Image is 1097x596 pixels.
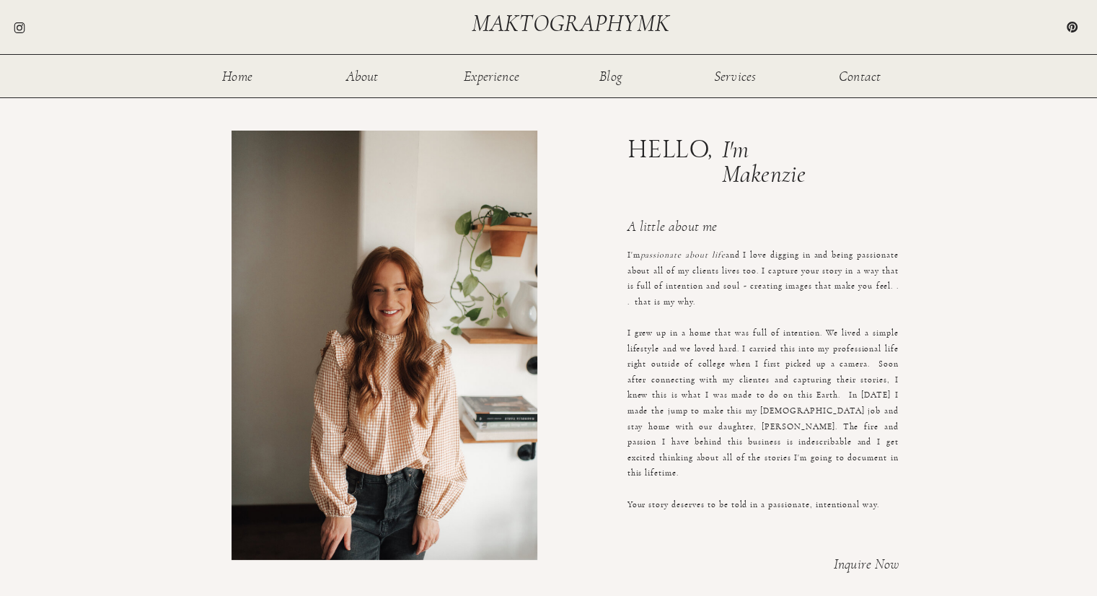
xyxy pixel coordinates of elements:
[260,34,839,54] h1: Not just your photographer - your positive + energetic sidekick
[463,69,521,82] a: Experience
[784,557,899,576] a: Inquire Now
[472,12,675,35] a: maktographymk
[640,250,725,259] i: passionate about life
[214,69,261,82] a: Home
[627,219,899,237] h1: A little about me
[837,69,884,82] a: Contact
[712,69,759,82] a: Services
[627,247,899,414] p: I'm and I love digging in and being passionate about all of my clients lives too. I capture your ...
[339,69,386,82] a: About
[722,138,829,157] h1: I'm Makenzie
[627,137,888,156] h1: Hello,
[588,69,635,82] a: Blog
